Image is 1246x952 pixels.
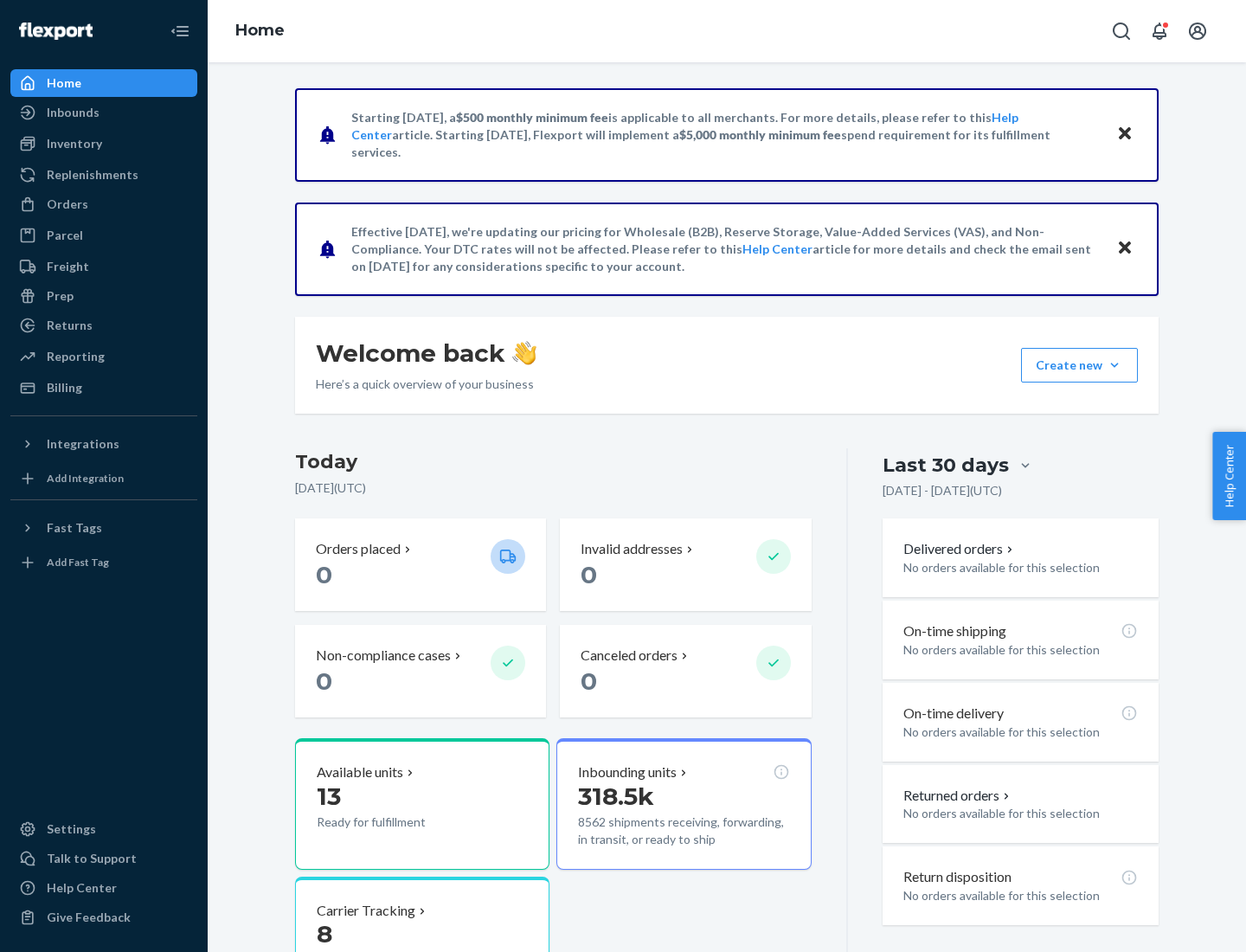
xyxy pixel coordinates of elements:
[903,786,1013,806] button: Returned orders
[581,666,597,696] span: 0
[19,23,93,40] img: Flexport logo
[295,518,546,611] button: Orders placed 0
[903,539,1017,559] button: Delivered orders
[316,666,332,696] span: 0
[10,161,197,189] a: Replenishments
[1114,236,1136,261] button: Close
[47,166,138,183] div: Replenishments
[317,762,403,782] p: Available units
[10,430,197,458] button: Integrations
[456,110,608,125] span: $500 monthly minimum fee
[10,282,197,310] a: Prep
[1212,432,1246,520] button: Help Center
[47,74,81,92] div: Home
[10,374,197,402] a: Billing
[47,820,96,838] div: Settings
[295,479,812,497] p: [DATE] ( UTC )
[560,518,811,611] button: Invalid addresses 0
[47,317,93,334] div: Returns
[316,376,536,393] p: Here’s a quick overview of your business
[10,343,197,370] a: Reporting
[10,904,197,931] button: Give Feedback
[581,539,683,559] p: Invalid addresses
[351,223,1100,275] p: Effective [DATE], we're updating our pricing for Wholesale (B2B), Reserve Storage, Value-Added Se...
[316,560,332,589] span: 0
[1104,14,1139,48] button: Open Search Box
[581,560,597,589] span: 0
[235,21,285,40] a: Home
[10,99,197,126] a: Inbounds
[1142,14,1177,48] button: Open notifications
[10,69,197,97] a: Home
[47,379,82,396] div: Billing
[47,135,102,152] div: Inventory
[10,874,197,902] a: Help Center
[317,782,341,811] span: 13
[10,312,197,339] a: Returns
[295,738,549,870] button: Available units13Ready for fulfillment
[10,222,197,249] a: Parcel
[10,253,197,280] a: Freight
[578,762,677,782] p: Inbounding units
[578,814,789,848] p: 8562 shipments receiving, forwarding, in transit, or ready to ship
[317,919,332,949] span: 8
[903,704,1004,724] p: On-time delivery
[578,782,654,811] span: 318.5k
[316,646,451,666] p: Non-compliance cases
[903,621,1006,641] p: On-time shipping
[47,909,131,926] div: Give Feedback
[316,338,536,369] h1: Welcome back
[295,625,546,717] button: Non-compliance cases 0
[47,471,124,486] div: Add Integration
[316,539,401,559] p: Orders placed
[512,341,536,365] img: hand-wave emoji
[47,519,102,537] div: Fast Tags
[10,465,197,492] a: Add Integration
[47,348,105,365] div: Reporting
[47,435,119,453] div: Integrations
[10,190,197,218] a: Orders
[10,815,197,843] a: Settings
[47,227,83,244] div: Parcel
[1180,14,1215,48] button: Open account menu
[742,241,812,256] a: Help Center
[222,6,299,56] ol: breadcrumbs
[556,738,811,870] button: Inbounding units318.5k8562 shipments receiving, forwarding, in transit, or ready to ship
[351,109,1100,161] p: Starting [DATE], a is applicable to all merchants. For more details, please refer to this article...
[1114,122,1136,147] button: Close
[317,901,415,921] p: Carrier Tracking
[903,559,1138,576] p: No orders available for this selection
[560,625,811,717] button: Canceled orders 0
[317,814,477,831] p: Ready for fulfillment
[1021,348,1138,383] button: Create new
[679,127,841,142] span: $5,000 monthly minimum fee
[47,196,88,213] div: Orders
[47,555,109,569] div: Add Fast Tag
[295,448,812,476] h3: Today
[903,887,1138,904] p: No orders available for this selection
[10,549,197,576] a: Add Fast Tag
[47,850,137,867] div: Talk to Support
[903,867,1012,887] p: Return disposition
[163,14,197,48] button: Close Navigation
[47,258,89,275] div: Freight
[903,724,1138,741] p: No orders available for this selection
[10,845,197,872] a: Talk to Support
[883,452,1009,479] div: Last 30 days
[10,514,197,542] button: Fast Tags
[581,646,678,666] p: Canceled orders
[903,641,1138,659] p: No orders available for this selection
[47,287,74,305] div: Prep
[47,879,117,897] div: Help Center
[903,805,1138,822] p: No orders available for this selection
[47,104,100,121] div: Inbounds
[883,482,1002,499] p: [DATE] - [DATE] ( UTC )
[10,130,197,158] a: Inventory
